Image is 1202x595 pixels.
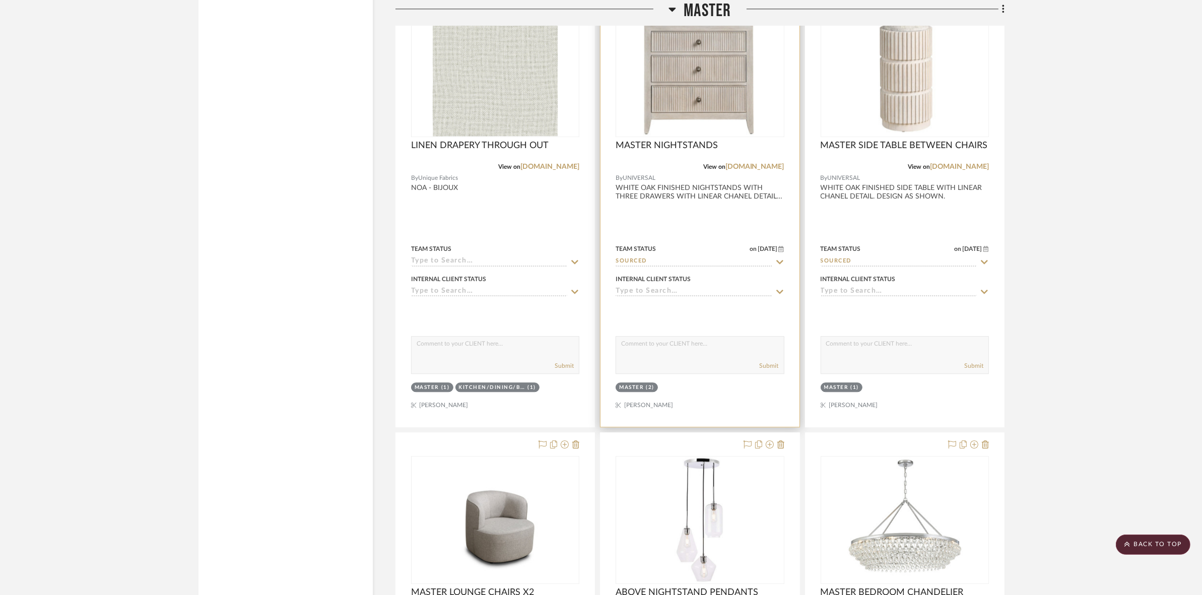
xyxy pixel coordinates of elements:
input: Type to Search… [616,287,772,297]
span: By [616,173,623,183]
div: (2) [646,384,654,391]
div: Team Status [616,244,656,253]
input: Type to Search… [411,287,567,297]
img: ABOVE NIGHTSTAND PENDANTS [637,457,763,583]
span: View on [908,164,930,170]
input: Type to Search… [821,287,977,297]
img: MASTER LOUNGE CHAIRS X2 [412,460,578,580]
div: 0 [616,10,783,137]
button: Submit [760,361,779,370]
a: [DOMAIN_NAME] [725,163,784,170]
span: UNIVERSAL [623,173,655,183]
span: By [821,173,828,183]
scroll-to-top-button: BACK TO TOP [1116,535,1190,555]
input: Type to Search… [821,257,977,267]
a: [DOMAIN_NAME] [520,163,579,170]
span: By [411,173,418,183]
div: 0 [821,10,988,137]
span: MASTER NIGHTSTANDS [616,140,718,151]
button: Submit [555,361,574,370]
input: Type to Search… [616,257,772,267]
span: [DATE] [962,245,983,252]
span: View on [703,164,725,170]
div: MASTER [824,384,848,391]
span: MASTER SIDE TABLE BETWEEN CHAIRS [821,140,988,151]
div: 0 [616,456,783,583]
span: View on [498,164,520,170]
div: Internal Client Status [821,275,896,284]
div: (1) [527,384,536,391]
img: MASTER BEDROOM CHANDELIER [842,457,968,583]
img: MASTER NIGHTSTANDS [617,11,783,136]
div: Team Status [821,244,861,253]
span: on [750,246,757,252]
div: KITCHEN/DINING/BREAKFAST/BILLIARDS [459,384,525,391]
button: Submit [964,361,983,370]
div: Internal Client Status [411,275,486,284]
input: Type to Search… [411,257,567,267]
span: on [955,246,962,252]
span: Unique Fabrics [418,173,458,183]
img: LINEN DRAPERY THROUGH OUT [433,10,558,136]
div: MASTER [619,384,643,391]
div: (1) [441,384,450,391]
div: 0 [821,456,988,583]
div: 0 [412,10,579,137]
img: MASTER SIDE TABLE BETWEEN CHAIRS [822,11,988,136]
div: (1) [851,384,859,391]
div: MASTER [415,384,439,391]
div: Internal Client Status [616,275,691,284]
a: [DOMAIN_NAME] [930,163,989,170]
span: UNIVERSAL [828,173,860,183]
span: LINEN DRAPERY THROUGH OUT [411,140,549,151]
div: Team Status [411,244,451,253]
span: [DATE] [757,245,778,252]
